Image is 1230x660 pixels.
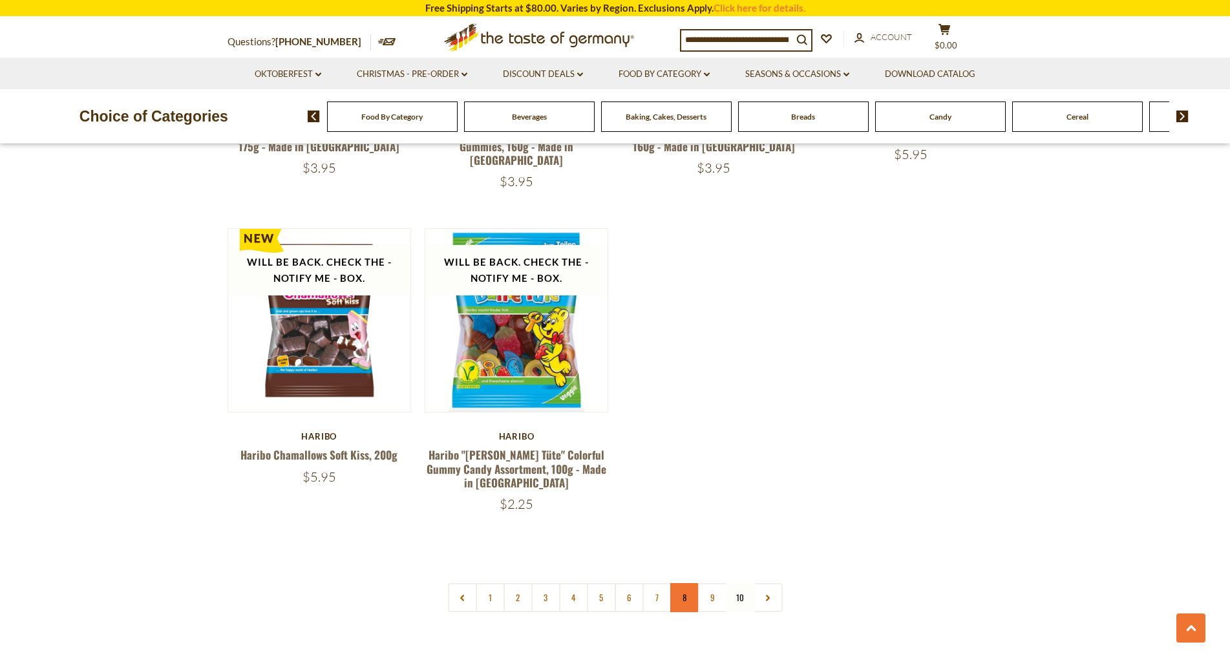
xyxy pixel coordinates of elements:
[626,112,706,122] a: Baking, Cakes, Desserts
[512,112,547,122] a: Beverages
[894,146,928,162] span: $5.95
[745,67,849,81] a: Seasons & Occasions
[791,112,815,122] a: Breads
[302,160,336,176] span: $3.95
[275,36,361,47] a: [PHONE_NUMBER]
[935,40,957,50] span: $0.00
[503,67,583,81] a: Discount Deals
[1066,112,1088,122] a: Cereal
[425,229,608,412] img: Haribo
[432,125,600,169] a: Haribo “[PERSON_NAME] - Hermione” Gummies, 160g - Made in [GEOGRAPHIC_DATA]
[361,112,423,122] a: Food By Category
[619,67,710,81] a: Food By Category
[228,229,411,412] img: Haribo
[926,23,964,56] button: $0.00
[425,431,609,442] div: Haribo
[642,583,672,612] a: 7
[476,583,505,612] a: 1
[228,34,371,50] p: Questions?
[1176,111,1189,122] img: next arrow
[500,496,533,512] span: $2.25
[308,111,320,122] img: previous arrow
[504,583,533,612] a: 2
[500,173,533,189] span: $3.95
[615,583,644,612] a: 6
[302,469,336,485] span: $5.95
[854,30,912,45] a: Account
[228,431,412,442] div: Haribo
[587,583,616,612] a: 5
[427,447,606,491] a: Haribo "[PERSON_NAME] Tüte" Colorful Gummy Candy Assortment, 100g - Made in [GEOGRAPHIC_DATA]
[697,160,730,176] span: $3.95
[240,447,398,463] a: Haribo Chamallows Soft Kiss, 200g
[357,67,467,81] a: Christmas - PRE-ORDER
[255,67,321,81] a: Oktoberfest
[871,32,912,42] span: Account
[929,112,951,122] a: Candy
[670,583,699,612] a: 8
[531,583,560,612] a: 3
[714,2,805,14] a: Click here for details.
[885,67,975,81] a: Download Catalog
[698,583,727,612] a: 9
[559,583,588,612] a: 4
